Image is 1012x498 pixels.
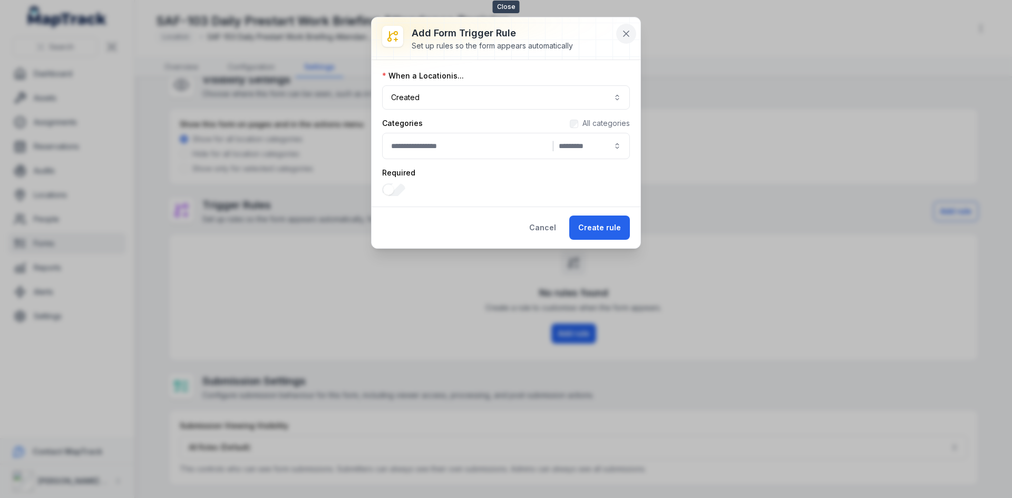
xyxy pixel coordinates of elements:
div: Set up rules so the form appears automatically [412,41,573,51]
label: All categories [582,118,630,129]
label: Categories [382,118,423,129]
input: :r42h:-form-item-label [382,183,405,196]
button: Create rule [569,216,630,240]
button: | [382,133,630,159]
label: Required [382,168,415,178]
button: Cancel [520,216,565,240]
h3: Add form trigger rule [412,26,573,41]
label: When a Location is... [382,71,464,81]
button: Created [382,85,630,110]
span: Close [493,1,520,13]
